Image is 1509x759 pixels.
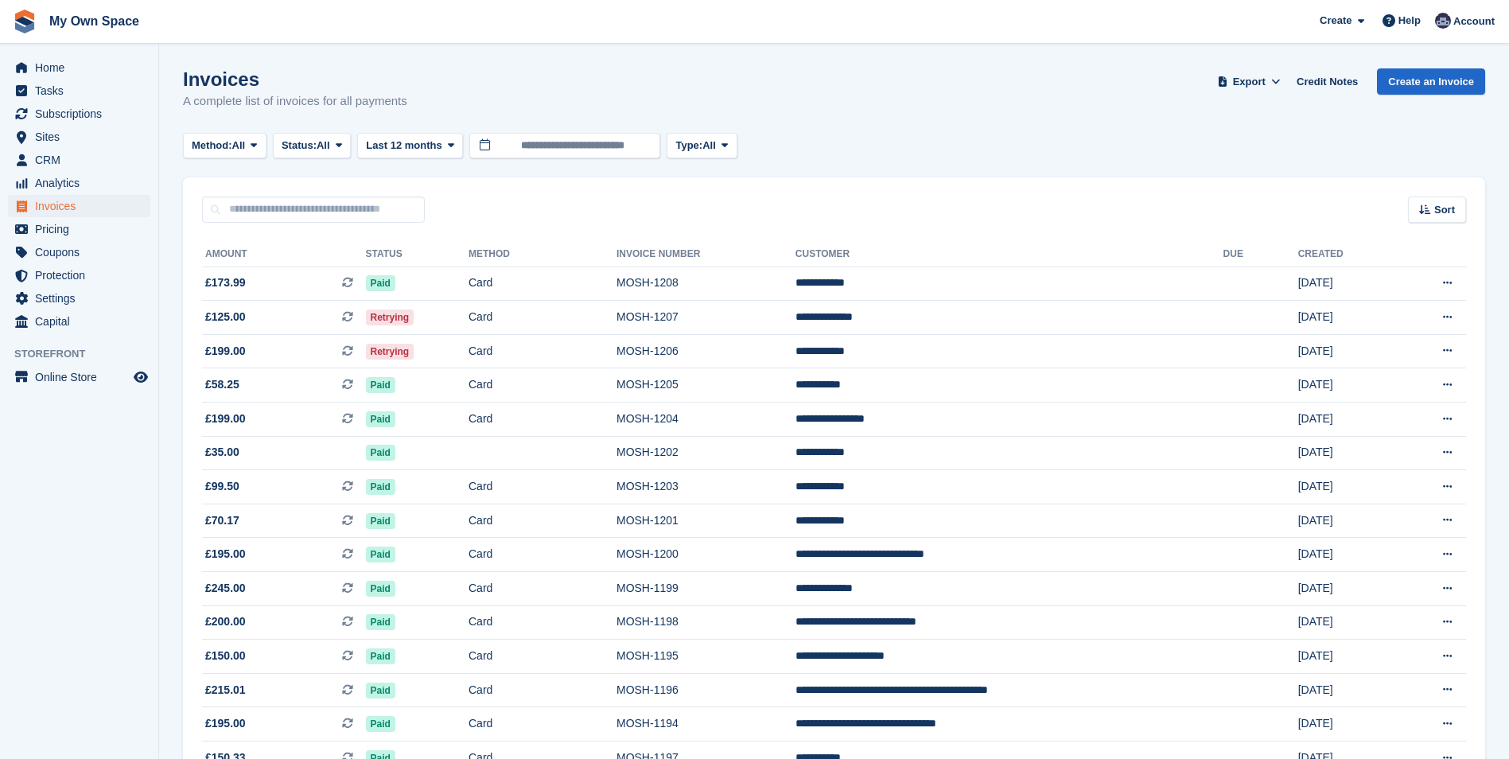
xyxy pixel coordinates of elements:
[8,56,150,79] a: menu
[183,92,407,111] p: A complete list of invoices for all payments
[8,310,150,333] a: menu
[469,267,616,301] td: Card
[1298,403,1395,437] td: [DATE]
[205,274,246,291] span: £173.99
[202,242,366,267] th: Amount
[616,605,795,640] td: MOSH-1198
[35,264,130,286] span: Protection
[35,56,130,79] span: Home
[317,138,330,154] span: All
[14,346,158,362] span: Storefront
[667,133,737,159] button: Type: All
[675,138,702,154] span: Type:
[35,366,130,388] span: Online Store
[366,547,395,562] span: Paid
[8,287,150,309] a: menu
[8,80,150,102] a: menu
[366,344,414,360] span: Retrying
[1434,202,1455,218] span: Sort
[616,242,795,267] th: Invoice Number
[273,133,351,159] button: Status: All
[13,10,37,33] img: stora-icon-8386f47178a22dfd0bd8f6a31ec36ba5ce8667c1dd55bd0f319d3a0aa187defe.svg
[192,138,232,154] span: Method:
[1298,640,1395,674] td: [DATE]
[616,436,795,470] td: MOSH-1202
[366,479,395,495] span: Paid
[1320,13,1351,29] span: Create
[616,403,795,437] td: MOSH-1204
[1290,68,1364,95] a: Credit Notes
[1298,605,1395,640] td: [DATE]
[183,68,407,90] h1: Invoices
[469,504,616,538] td: Card
[366,411,395,427] span: Paid
[469,334,616,368] td: Card
[1298,334,1395,368] td: [DATE]
[1398,13,1421,29] span: Help
[366,138,441,154] span: Last 12 months
[616,640,795,674] td: MOSH-1195
[616,470,795,504] td: MOSH-1203
[616,504,795,538] td: MOSH-1201
[8,241,150,263] a: menu
[8,103,150,125] a: menu
[35,103,130,125] span: Subscriptions
[469,368,616,403] td: Card
[35,241,130,263] span: Coupons
[8,149,150,171] a: menu
[469,403,616,437] td: Card
[366,513,395,529] span: Paid
[1453,14,1495,29] span: Account
[205,546,246,562] span: £195.00
[1298,368,1395,403] td: [DATE]
[35,126,130,148] span: Sites
[366,242,469,267] th: Status
[205,580,246,597] span: £245.00
[205,478,239,495] span: £99.50
[43,8,146,34] a: My Own Space
[205,613,246,630] span: £200.00
[1298,673,1395,707] td: [DATE]
[366,648,395,664] span: Paid
[35,149,130,171] span: CRM
[8,366,150,388] a: menu
[205,376,239,393] span: £58.25
[616,368,795,403] td: MOSH-1205
[469,673,616,707] td: Card
[205,715,246,732] span: £195.00
[1298,436,1395,470] td: [DATE]
[1233,74,1266,90] span: Export
[616,572,795,606] td: MOSH-1199
[8,195,150,217] a: menu
[35,80,130,102] span: Tasks
[35,218,130,240] span: Pricing
[366,377,395,393] span: Paid
[469,301,616,335] td: Card
[469,572,616,606] td: Card
[469,605,616,640] td: Card
[1377,68,1485,95] a: Create an Invoice
[366,581,395,597] span: Paid
[1298,267,1395,301] td: [DATE]
[469,538,616,572] td: Card
[366,309,414,325] span: Retrying
[469,242,616,267] th: Method
[1298,504,1395,538] td: [DATE]
[282,138,317,154] span: Status:
[357,133,463,159] button: Last 12 months
[366,445,395,461] span: Paid
[616,673,795,707] td: MOSH-1196
[366,716,395,732] span: Paid
[616,301,795,335] td: MOSH-1207
[616,334,795,368] td: MOSH-1206
[183,133,266,159] button: Method: All
[205,343,246,360] span: £199.00
[8,218,150,240] a: menu
[366,614,395,630] span: Paid
[205,512,239,529] span: £70.17
[205,682,246,699] span: £215.01
[35,310,130,333] span: Capital
[1298,572,1395,606] td: [DATE]
[795,242,1223,267] th: Customer
[35,287,130,309] span: Settings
